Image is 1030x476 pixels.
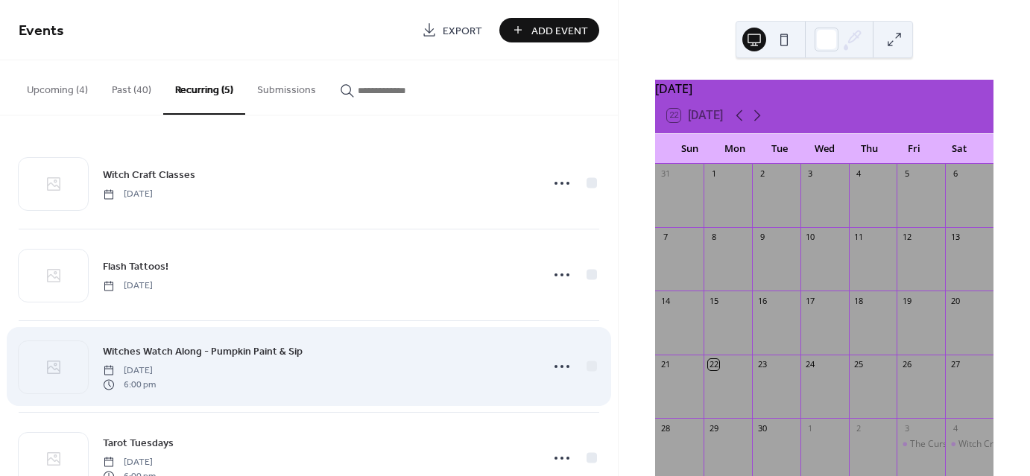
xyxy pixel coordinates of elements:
[103,378,156,391] span: 6:00 pm
[655,80,993,98] div: [DATE]
[853,295,865,306] div: 18
[163,60,245,115] button: Recurring (5)
[950,359,961,370] div: 27
[802,134,847,164] div: Wed
[901,359,912,370] div: 26
[19,16,64,45] span: Events
[901,422,912,434] div: 3
[901,168,912,180] div: 5
[103,344,303,360] span: Witches Watch Along - Pumpkin Paint & Sip
[103,436,174,451] span: Tarot Tuesdays
[756,168,768,180] div: 2
[937,134,982,164] div: Sat
[103,279,153,293] span: [DATE]
[103,434,174,451] a: Tarot Tuesdays
[756,359,768,370] div: 23
[901,232,912,243] div: 12
[660,422,671,434] div: 28
[891,134,936,164] div: Fri
[443,23,482,39] span: Export
[901,295,912,306] div: 19
[660,232,671,243] div: 7
[853,422,865,434] div: 2
[712,134,756,164] div: Mon
[103,188,153,201] span: [DATE]
[660,295,671,306] div: 14
[103,364,156,378] span: [DATE]
[103,258,168,275] a: Flash Tattoos!
[660,168,671,180] div: 31
[667,134,712,164] div: Sun
[853,359,865,370] div: 25
[708,168,719,180] div: 1
[950,168,961,180] div: 6
[805,168,816,180] div: 3
[756,422,768,434] div: 30
[805,295,816,306] div: 17
[950,232,961,243] div: 13
[945,438,993,451] div: Witch Craft Classes
[103,166,195,183] a: Witch Craft Classes
[708,359,719,370] div: 22
[708,232,719,243] div: 8
[103,456,156,469] span: [DATE]
[708,422,719,434] div: 29
[950,295,961,306] div: 20
[853,232,865,243] div: 11
[756,232,768,243] div: 9
[103,259,168,275] span: Flash Tattoos!
[950,422,961,434] div: 4
[100,60,163,113] button: Past (40)
[103,343,303,360] a: Witches Watch Along - Pumpkin Paint & Sip
[853,168,865,180] div: 4
[757,134,802,164] div: Tue
[499,18,599,42] button: Add Event
[531,23,588,39] span: Add Event
[805,232,816,243] div: 10
[103,168,195,183] span: Witch Craft Classes
[805,422,816,434] div: 1
[847,134,891,164] div: Thu
[756,295,768,306] div: 16
[660,359,671,370] div: 21
[245,60,328,113] button: Submissions
[411,18,493,42] a: Export
[897,438,945,451] div: The Cursed Cauldron Opens!
[15,60,100,113] button: Upcoming (4)
[708,295,719,306] div: 15
[805,359,816,370] div: 24
[910,438,1029,451] div: The Cursed Cauldron Opens!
